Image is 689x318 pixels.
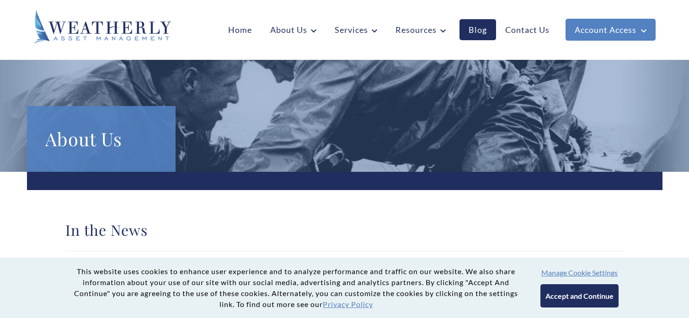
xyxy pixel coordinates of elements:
a: Services [326,19,386,40]
a: Privacy Policy [323,300,373,308]
a: Home [219,19,261,40]
a: Blog [459,19,496,40]
h1: About Us [45,124,157,154]
a: Contact Us [496,19,559,40]
button: Manage Cookie Settings [541,268,618,277]
a: Resources [386,19,455,40]
h2: In the News [65,221,624,239]
a: About Us [261,19,326,40]
p: This website uses cookies to enhance user experience and to analyze performance and traffic on ou... [70,266,522,310]
a: Account Access [566,19,656,41]
img: Weatherly [34,10,171,44]
button: Accept and Continue [540,284,619,307]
